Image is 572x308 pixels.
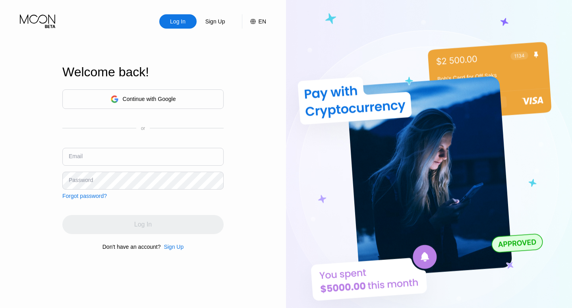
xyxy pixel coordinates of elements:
[69,177,93,183] div: Password
[123,96,176,102] div: Continue with Google
[259,18,266,25] div: EN
[62,193,107,199] div: Forgot password?
[169,17,186,25] div: Log In
[141,126,145,131] div: or
[159,14,197,29] div: Log In
[197,14,234,29] div: Sign Up
[62,89,224,109] div: Continue with Google
[205,17,226,25] div: Sign Up
[102,244,161,250] div: Don't have an account?
[69,153,83,159] div: Email
[164,244,184,250] div: Sign Up
[160,244,184,250] div: Sign Up
[62,65,224,79] div: Welcome back!
[242,14,266,29] div: EN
